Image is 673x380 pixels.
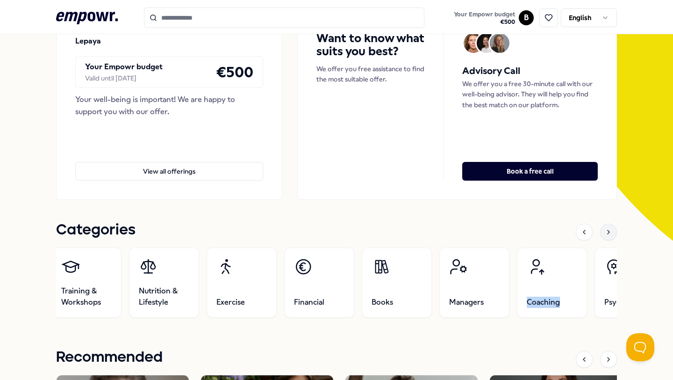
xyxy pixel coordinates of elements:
[372,297,393,308] span: Books
[462,162,598,181] button: Book a free call
[216,60,253,84] h4: € 500
[144,7,424,28] input: Search for products, categories or subcategories
[207,248,277,318] a: Exercise
[454,18,515,26] span: € 500
[56,346,163,369] h1: Recommended
[284,248,354,318] a: Financial
[604,297,652,308] span: Psychologists
[216,297,245,308] span: Exercise
[452,9,517,28] button: Your Empowr budget€500
[464,33,483,53] img: Avatar
[51,248,122,318] a: Training & Workshops
[56,219,136,242] h1: Categories
[626,333,654,361] iframe: Help Scout Beacon - Open
[594,248,665,318] a: Psychologists
[462,64,598,79] h5: Advisory Call
[454,11,515,18] span: Your Empowr budget
[462,79,598,110] p: We offer you a free 30-minute call with our well-being advisor. They will help you find the best ...
[362,248,432,318] a: Books
[517,248,587,318] a: Coaching
[449,297,484,308] span: Managers
[61,285,112,308] span: Training & Workshops
[85,73,163,83] div: Valid until [DATE]
[519,10,534,25] button: B
[294,297,324,308] span: Financial
[85,61,163,73] p: Your Empowr budget
[129,248,199,318] a: Nutrition & Lifestyle
[439,248,509,318] a: Managers
[316,32,425,58] h4: Want to know what suits you best?
[490,33,509,53] img: Avatar
[139,285,189,308] span: Nutrition & Lifestyle
[477,33,496,53] img: Avatar
[75,162,263,181] button: View all offerings
[75,147,263,181] a: View all offerings
[75,35,101,47] p: Lepaya
[450,8,519,28] a: Your Empowr budget€500
[527,297,560,308] span: Coaching
[75,94,263,117] div: Your well-being is important! We are happy to support you with our offer.
[316,64,425,85] p: We offer you free assistance to find the most suitable offer.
